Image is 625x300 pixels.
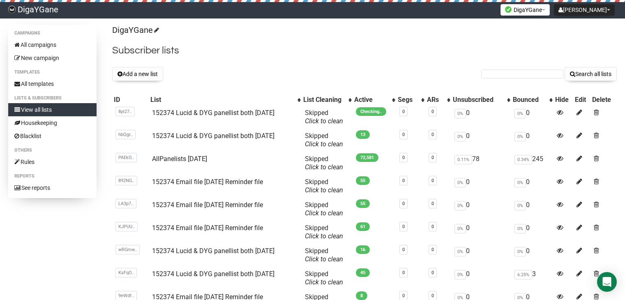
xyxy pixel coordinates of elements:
[356,153,378,162] span: 72,581
[514,109,526,118] span: 0%
[402,178,405,183] a: 0
[454,247,466,256] span: 0%
[115,199,136,208] span: LA3p7..
[152,178,263,186] a: 152374 Email file [DATE] Reminder file
[513,96,545,104] div: Bounced
[356,268,370,277] span: 45
[590,94,617,106] th: Delete: No sort applied, sorting is disabled
[8,77,97,90] a: All templates
[454,224,466,233] span: 0%
[305,178,343,194] span: Skipped
[554,94,574,106] th: Hide: No sort applied, sorting is disabled
[451,106,511,129] td: 0
[451,129,511,152] td: 0
[511,94,554,106] th: Bounced: No sort applied, activate to apply an ascending sort
[402,224,405,229] a: 0
[305,132,343,148] span: Skipped
[402,270,405,275] a: 0
[112,43,617,58] h2: Subscriber lists
[152,201,263,209] a: 152374 Email file [DATE] Reminder file
[427,96,443,104] div: ARs
[305,109,343,125] span: Skipped
[511,175,554,198] td: 0
[402,293,405,298] a: 0
[514,247,526,256] span: 0%
[402,132,405,137] a: 0
[356,245,370,254] span: 16
[451,152,511,175] td: 78
[305,163,343,171] a: Click to clean
[8,28,97,38] li: Campaigns
[8,116,97,129] a: Housekeeping
[8,171,97,181] li: Reports
[305,255,343,263] a: Click to clean
[305,140,343,148] a: Click to clean
[514,178,526,187] span: 0%
[454,270,466,279] span: 0%
[554,4,615,16] button: [PERSON_NAME]
[115,176,137,185] span: 892NG..
[575,96,588,104] div: Edit
[356,291,367,300] span: 8
[8,6,16,13] img: f83b26b47af82e482c948364ee7c1d9c
[454,109,466,118] span: 0%
[431,109,434,114] a: 0
[305,209,343,217] a: Click to clean
[356,130,370,139] span: 13
[152,155,207,163] a: AllPanelists [DATE]
[8,155,97,168] a: Rules
[305,155,343,171] span: Skipped
[354,96,388,104] div: Active
[451,175,511,198] td: 0
[431,132,434,137] a: 0
[396,94,425,106] th: Segs: No sort applied, activate to apply an ascending sort
[302,94,353,106] th: List Cleaning: No sort applied, activate to apply an ascending sort
[511,221,554,244] td: 0
[511,106,554,129] td: 0
[8,38,97,51] a: All campaigns
[592,96,615,104] div: Delete
[149,94,302,106] th: List: No sort applied, activate to apply an ascending sort
[305,201,343,217] span: Skipped
[514,201,526,210] span: 0%
[8,67,97,77] li: Templates
[555,96,572,104] div: Hide
[356,222,370,231] span: 61
[8,51,97,65] a: New campaign
[8,93,97,103] li: Lists & subscribers
[597,272,617,292] div: Open Intercom Messenger
[112,94,149,106] th: ID: No sort applied, sorting is disabled
[152,224,263,232] a: 152374 Email file [DATE] Reminder file
[152,247,274,255] a: 152374 Lucid & DYG panellist both [DATE]
[353,94,397,106] th: Active: No sort applied, activate to apply an ascending sort
[8,181,97,194] a: See reports
[152,132,274,140] a: 152374 Lucid & DYG panellist both [DATE]
[402,247,405,252] a: 0
[305,270,343,286] span: Skipped
[115,245,140,254] span: wRGmw..
[115,153,137,162] span: PAEkO..
[565,67,617,81] button: Search all lists
[511,198,554,221] td: 0
[8,145,97,155] li: Others
[305,117,343,125] a: Click to clean
[115,222,138,231] span: KJPUU..
[425,94,451,106] th: ARs: No sort applied, activate to apply an ascending sort
[150,96,293,104] div: List
[514,155,532,164] span: 0.34%
[431,293,434,298] a: 0
[511,267,554,290] td: 3
[402,201,405,206] a: 0
[115,268,137,277] span: KsFqO..
[402,155,405,160] a: 0
[356,176,370,185] span: 55
[8,103,97,116] a: View all lists
[514,224,526,233] span: 0%
[114,96,147,104] div: ID
[514,270,532,279] span: 6.25%
[511,244,554,267] td: 0
[152,270,274,278] a: 152374 Lucid & DYG panellist both [DATE]
[454,201,466,210] span: 0%
[500,4,550,16] button: DigaYGane
[451,94,511,106] th: Unsubscribed: No sort applied, activate to apply an ascending sort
